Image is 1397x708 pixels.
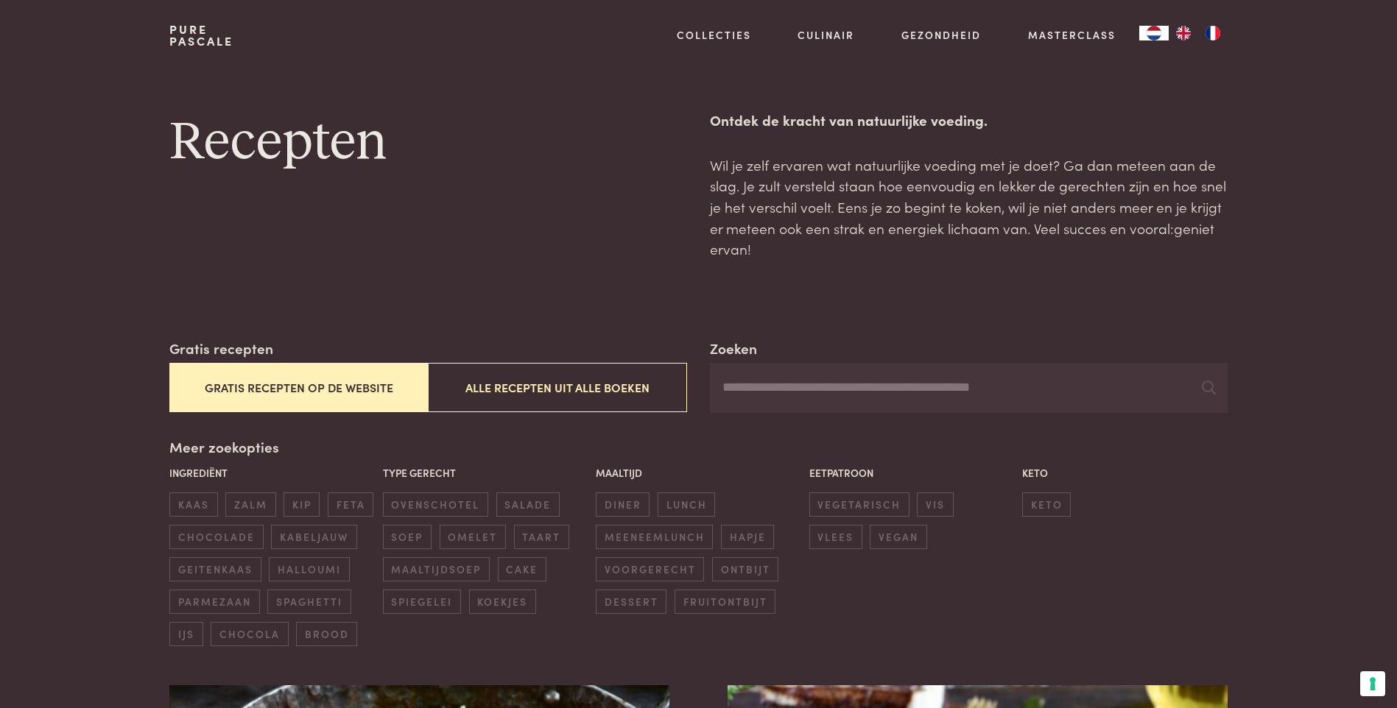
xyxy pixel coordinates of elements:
span: salade [496,492,560,517]
span: vis [917,492,953,517]
span: maaltijdsoep [383,557,490,581]
span: vlees [809,525,862,549]
span: spiegelei [383,590,461,614]
span: keto [1022,492,1071,517]
a: NL [1139,26,1169,40]
span: taart [514,525,569,549]
span: meeneemlunch [596,525,713,549]
span: vegan [870,525,926,549]
span: omelet [440,525,506,549]
span: ontbijt [712,557,778,581]
strong: Ontdek de kracht van natuurlijke voeding. [710,110,988,130]
span: geitenkaas [169,557,261,581]
span: ovenschotel [383,492,488,517]
span: chocolade [169,525,263,549]
div: Language [1139,26,1169,40]
a: Gezondheid [901,27,981,43]
a: PurePascale [169,24,233,47]
span: parmezaan [169,590,259,614]
a: FR [1198,26,1228,40]
a: EN [1169,26,1198,40]
label: Gratis recepten [169,338,273,359]
a: Collecties [677,27,751,43]
h1: Recepten [169,110,686,176]
span: feta [328,492,373,517]
span: vegetarisch [809,492,909,517]
span: hapje [721,525,774,549]
p: Maaltijd [596,465,801,481]
p: Ingrediënt [169,465,375,481]
span: ijs [169,622,203,646]
span: kaas [169,492,217,517]
span: halloumi [269,557,349,581]
button: Gratis recepten op de website [169,363,428,412]
span: koekjes [469,590,536,614]
button: Alle recepten uit alle boeken [428,363,686,412]
ul: Language list [1169,26,1228,40]
span: cake [498,557,546,581]
span: chocola [211,622,288,646]
aside: Language selected: Nederlands [1139,26,1228,40]
p: Wil je zelf ervaren wat natuurlijke voeding met je doet? Ga dan meteen aan de slag. Je zult verst... [710,155,1227,260]
label: Zoeken [710,338,757,359]
span: dessert [596,590,666,614]
button: Uw voorkeuren voor toestemming voor trackingtechnologieën [1360,671,1385,696]
a: Masterclass [1028,27,1116,43]
a: Culinair [798,27,854,43]
span: spaghetti [267,590,351,614]
span: zalm [225,492,275,517]
span: brood [296,622,357,646]
span: fruitontbijt [675,590,775,614]
span: lunch [658,492,715,517]
span: kabeljauw [271,525,356,549]
span: soep [383,525,432,549]
p: Keto [1022,465,1228,481]
p: Type gerecht [383,465,588,481]
span: kip [284,492,320,517]
span: voorgerecht [596,557,704,581]
span: diner [596,492,650,517]
p: Eetpatroon [809,465,1015,481]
